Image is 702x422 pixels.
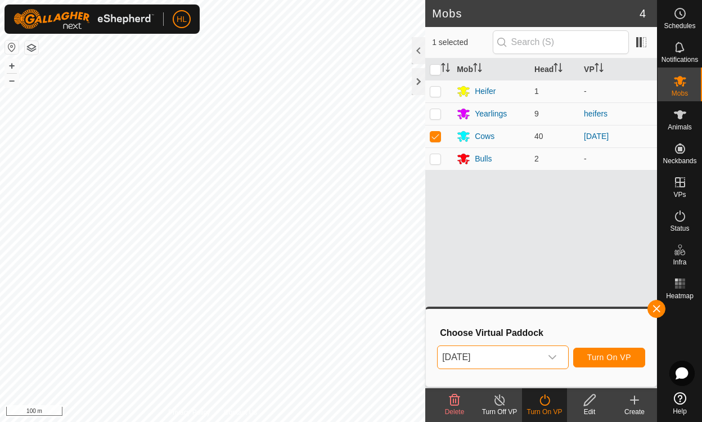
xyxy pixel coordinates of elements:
span: 40 [534,132,543,141]
span: 1 selected [432,37,492,48]
span: Infra [673,259,686,266]
p-sorticon: Activate to sort [441,65,450,74]
div: Heifer [475,86,496,97]
div: Create [612,407,657,417]
a: Help [658,388,702,419]
button: Map Layers [25,41,38,55]
img: Gallagher Logo [13,9,154,29]
span: Heatmap [666,293,694,299]
th: Head [530,59,579,80]
span: 2 [534,154,539,163]
button: Turn On VP [573,348,645,367]
a: Contact Us [224,407,257,417]
span: 1 [534,87,539,96]
td: - [579,80,657,102]
input: Search (S) [493,30,629,54]
a: Privacy Policy [168,407,210,417]
span: 9 [534,109,539,118]
span: Delete [445,408,465,416]
div: Turn Off VP [477,407,522,417]
p-sorticon: Activate to sort [473,65,482,74]
span: Help [673,408,687,415]
span: Mobs [672,90,688,97]
span: Status [670,225,689,232]
div: Cows [475,131,494,142]
button: – [5,74,19,87]
th: VP [579,59,657,80]
div: Turn On VP [522,407,567,417]
span: VPs [673,191,686,198]
span: HL [177,14,187,25]
span: 4 [640,5,646,22]
p-sorticon: Activate to sort [595,65,604,74]
td: - [579,147,657,170]
button: + [5,59,19,73]
a: heifers [584,109,607,118]
span: aug 21 [438,346,541,369]
span: Neckbands [663,158,696,164]
div: dropdown trigger [541,346,564,369]
span: Animals [668,124,692,131]
a: [DATE] [584,132,609,141]
p-sorticon: Activate to sort [553,65,562,74]
span: Schedules [664,23,695,29]
span: Notifications [661,56,698,63]
div: Yearlings [475,108,507,120]
h3: Choose Virtual Paddock [440,327,645,338]
button: Reset Map [5,41,19,54]
div: Edit [567,407,612,417]
span: Turn On VP [587,353,631,362]
th: Mob [452,59,530,80]
h2: Mobs [432,7,640,20]
div: Bulls [475,153,492,165]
